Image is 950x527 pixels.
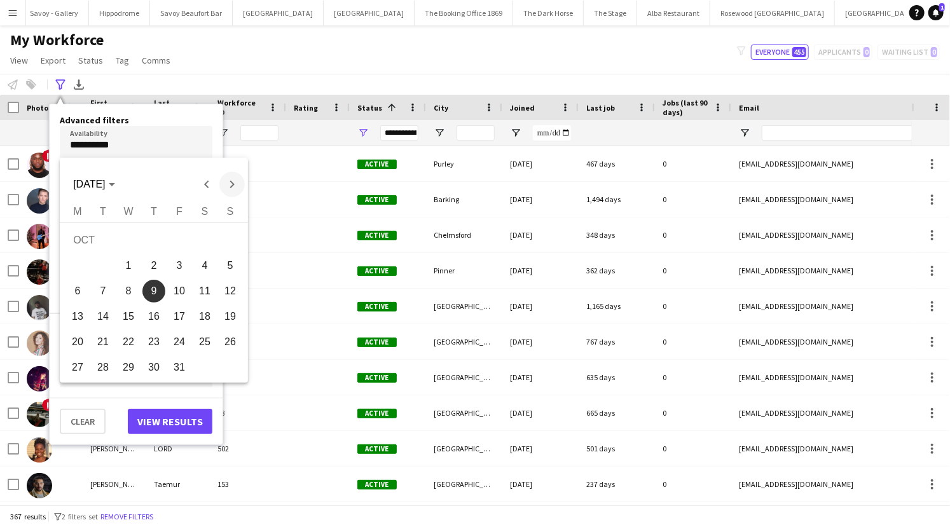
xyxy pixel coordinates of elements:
button: 08-10-2025 [116,278,141,304]
button: 27-10-2025 [65,355,90,380]
button: 25-10-2025 [192,329,217,355]
span: 7 [92,280,114,303]
span: 10 [168,280,191,303]
button: 22-10-2025 [116,329,141,355]
button: 14-10-2025 [90,304,116,329]
button: 05-10-2025 [217,253,243,278]
button: 26-10-2025 [217,329,243,355]
span: 22 [117,331,140,353]
button: 01-10-2025 [116,253,141,278]
button: 09-10-2025 [141,278,167,304]
span: 8 [117,280,140,303]
button: 04-10-2025 [192,253,217,278]
button: 13-10-2025 [65,304,90,329]
span: T [100,206,106,217]
td: OCT [65,228,243,253]
span: 12 [219,280,242,303]
span: 5 [219,254,242,277]
button: 21-10-2025 [90,329,116,355]
span: 6 [66,280,89,303]
button: 19-10-2025 [217,304,243,329]
button: 17-10-2025 [167,304,192,329]
span: 4 [193,254,216,277]
button: 03-10-2025 [167,253,192,278]
button: Choose month and year [68,173,120,196]
span: S [226,206,233,217]
span: [DATE] [73,179,105,189]
span: 21 [92,331,114,353]
button: 29-10-2025 [116,355,141,380]
button: 10-10-2025 [167,278,192,304]
span: 17 [168,305,191,328]
button: 15-10-2025 [116,304,141,329]
button: 07-10-2025 [90,278,116,304]
span: 20 [66,331,89,353]
span: 14 [92,305,114,328]
button: 24-10-2025 [167,329,192,355]
button: 31-10-2025 [167,355,192,380]
span: 16 [142,305,165,328]
span: 11 [193,280,216,303]
span: 31 [168,356,191,379]
button: 20-10-2025 [65,329,90,355]
span: 26 [219,331,242,353]
span: 30 [142,356,165,379]
span: F [176,206,182,217]
span: 13 [66,305,89,328]
button: 30-10-2025 [141,355,167,380]
span: 27 [66,356,89,379]
span: 23 [142,331,165,353]
button: 23-10-2025 [141,329,167,355]
span: T [151,206,157,217]
span: 25 [193,331,216,353]
span: 19 [219,305,242,328]
button: 12-10-2025 [217,278,243,304]
button: Previous month [194,172,219,197]
button: 11-10-2025 [192,278,217,304]
span: 28 [92,356,114,379]
span: 2 [142,254,165,277]
span: S [201,206,208,217]
button: Next month [219,172,245,197]
span: W [123,206,133,217]
span: 18 [193,305,216,328]
span: 1 [117,254,140,277]
button: 18-10-2025 [192,304,217,329]
span: 29 [117,356,140,379]
span: 9 [142,280,165,303]
button: 02-10-2025 [141,253,167,278]
button: 28-10-2025 [90,355,116,380]
span: 3 [168,254,191,277]
button: 06-10-2025 [65,278,90,304]
span: 24 [168,331,191,353]
span: M [73,206,81,217]
span: 15 [117,305,140,328]
button: 16-10-2025 [141,304,167,329]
